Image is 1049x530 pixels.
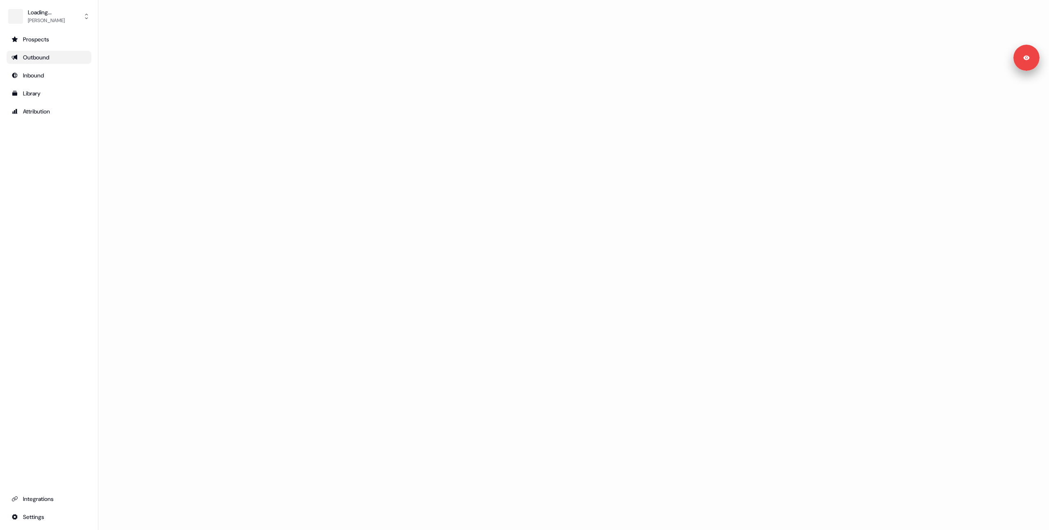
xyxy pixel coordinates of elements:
[11,35,86,43] div: Prospects
[11,53,86,61] div: Outbound
[7,51,91,64] a: Go to outbound experience
[7,33,91,46] a: Go to prospects
[7,105,91,118] a: Go to attribution
[7,69,91,82] a: Go to Inbound
[28,8,65,16] div: Loading...
[7,492,91,505] a: Go to integrations
[7,87,91,100] a: Go to templates
[7,510,91,523] a: Go to integrations
[11,107,86,116] div: Attribution
[28,16,65,25] div: [PERSON_NAME]
[11,89,86,97] div: Library
[7,7,91,26] button: Loading...[PERSON_NAME]
[11,71,86,79] div: Inbound
[11,513,86,521] div: Settings
[11,495,86,503] div: Integrations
